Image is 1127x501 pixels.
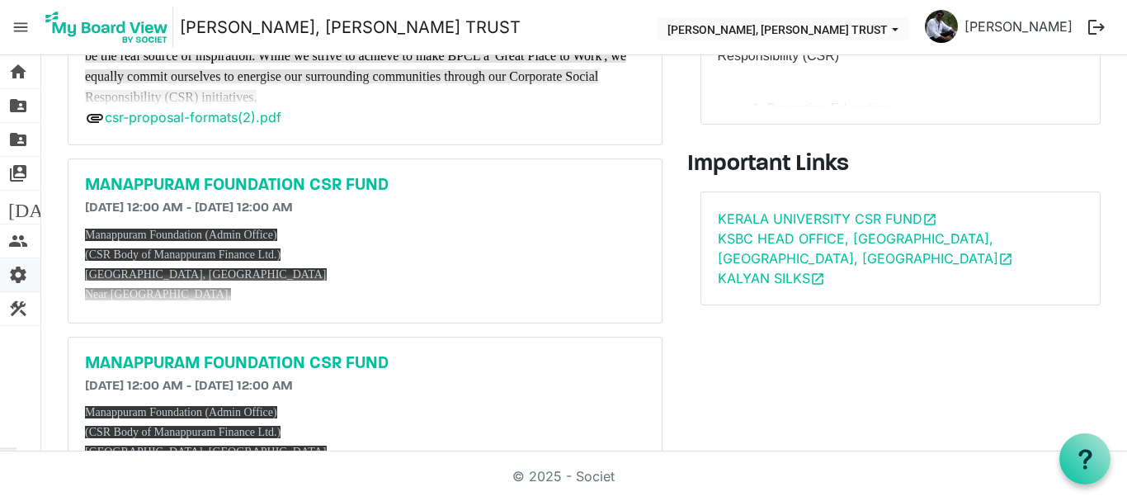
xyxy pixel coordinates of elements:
[657,17,909,40] button: THERESA BHAVAN, IMMANUEL CHARITABLE TRUST dropdownbutton
[85,446,327,458] span: [GEOGRAPHIC_DATA], [GEOGRAPHIC_DATA]
[810,272,825,286] span: open_in_new
[8,55,28,88] span: home
[85,248,281,261] span: (CSR Body of Manappuram Finance Ltd.)
[8,157,28,190] span: switch_account
[40,7,180,48] a: My Board View Logo
[40,7,173,48] img: My Board View Logo
[85,268,327,281] span: [GEOGRAPHIC_DATA], [GEOGRAPHIC_DATA]
[998,252,1013,267] span: open_in_new
[718,270,825,286] a: KALYAN SILKSopen_in_new
[85,354,645,374] a: MANAPPURAM FOUNDATION CSR FUND
[85,379,645,395] h6: [DATE] 12:00 AM - [DATE] 12:00 AM
[958,10,1079,43] a: [PERSON_NAME]
[85,28,636,104] span: At Bharat Petroleum, we strongly believe in the social responsibility of business and that 'peopl...
[180,11,521,44] a: [PERSON_NAME], [PERSON_NAME] TRUST
[687,151,1115,179] h3: Important Links
[8,292,28,325] span: construction
[718,28,1026,63] span: HSBC Mutual Fund is committed to Corporate Social Responsibility (CSR)
[85,426,281,438] span: (CSR Body of Manappuram Finance Ltd.)
[85,108,105,128] span: attachment
[8,191,72,224] span: [DATE]
[85,176,645,196] a: MANAPPURAM FOUNDATION CSR FUND
[85,201,645,216] h6: [DATE] 12:00 AM - [DATE] 12:00 AM
[8,123,28,156] span: folder_shared
[8,89,28,122] span: folder_shared
[922,212,937,227] span: open_in_new
[718,210,937,227] a: KERALA UNIVERSITY CSR FUNDopen_in_new
[512,468,615,484] a: © 2025 - Societ
[8,258,28,291] span: settings
[925,10,958,43] img: hSUB5Hwbk44obJUHC4p8SpJiBkby1CPMa6WHdO4unjbwNk2QqmooFCj6Eu6u6-Q6MUaBHHRodFmU3PnQOABFnA_thumb.png
[85,406,277,418] span: Manappuram Foundation (Admin Office)
[85,288,231,300] span: Near [GEOGRAPHIC_DATA],
[5,12,36,43] span: menu
[1079,10,1114,45] button: logout
[8,225,28,258] span: people
[718,230,1013,267] a: KSBC HEAD OFFICE, [GEOGRAPHIC_DATA],[GEOGRAPHIC_DATA], [GEOGRAPHIC_DATA]open_in_new
[105,109,281,125] a: csr-proposal-formats(2).pdf
[85,229,277,241] span: Manappuram Foundation (Admin Office)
